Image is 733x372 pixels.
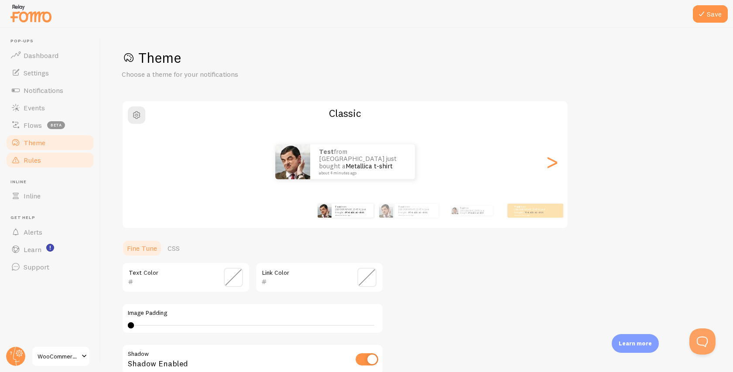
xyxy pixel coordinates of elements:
a: WooCommerce Store [31,346,90,367]
span: Alerts [24,228,42,236]
a: Alerts [5,223,95,241]
a: Metallica t-shirt [409,211,428,214]
span: WooCommerce Store [38,351,79,362]
small: about 4 minutes ago [335,214,369,216]
small: about 4 minutes ago [514,214,548,216]
span: Get Help [10,215,95,221]
h2: Classic [123,106,568,120]
img: fomo-relay-logo-orange.svg [9,2,53,24]
span: Inline [10,179,95,185]
a: Metallica t-shirt [469,212,483,214]
p: from [GEOGRAPHIC_DATA] just bought a [335,205,370,216]
span: Learn [24,245,41,254]
p: from [GEOGRAPHIC_DATA] just bought a [319,148,406,175]
a: Events [5,99,95,116]
a: Metallica t-shirt [346,211,364,214]
a: Notifications [5,82,95,99]
span: Flows [24,121,42,130]
strong: Test [460,207,465,209]
a: Theme [5,134,95,151]
small: about 4 minutes ago [319,171,404,175]
a: Dashboard [5,47,95,64]
p: Choose a theme for your notifications [122,69,331,79]
a: Metallica t-shirt [346,162,393,170]
div: Learn more [612,334,659,353]
a: Learn [5,241,95,258]
a: CSS [162,239,185,257]
span: Support [24,263,49,271]
span: Pop-ups [10,38,95,44]
span: Notifications [24,86,63,95]
img: Fomo [379,204,393,218]
a: Support [5,258,95,276]
span: Inline [24,191,41,200]
span: beta [47,121,65,129]
strong: Test [319,147,334,156]
a: Rules [5,151,95,169]
a: Inline [5,187,95,205]
span: Rules [24,156,41,164]
iframe: Help Scout Beacon - Open [689,328,716,355]
p: from [GEOGRAPHIC_DATA] just bought a [398,205,435,216]
img: Fomo [451,207,458,214]
div: Next slide [547,130,557,193]
svg: <p>Watch New Feature Tutorials!</p> [46,244,54,252]
label: Image Padding [128,309,377,317]
img: Fomo [318,204,332,218]
span: Settings [24,68,49,77]
img: Fomo [275,144,310,179]
span: Theme [24,138,45,147]
strong: Test [398,205,404,208]
small: about 4 minutes ago [398,214,434,216]
span: Dashboard [24,51,58,60]
a: Flows beta [5,116,95,134]
p: from [GEOGRAPHIC_DATA] just bought a [514,205,549,216]
h1: Theme [122,49,712,67]
p: Learn more [619,339,652,348]
a: Settings [5,64,95,82]
strong: Test [335,205,341,208]
a: Metallica t-shirt [525,211,544,214]
a: Fine Tune [122,239,162,257]
span: Events [24,103,45,112]
strong: Test [514,205,521,208]
p: from [GEOGRAPHIC_DATA] just bought a [460,206,489,215]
